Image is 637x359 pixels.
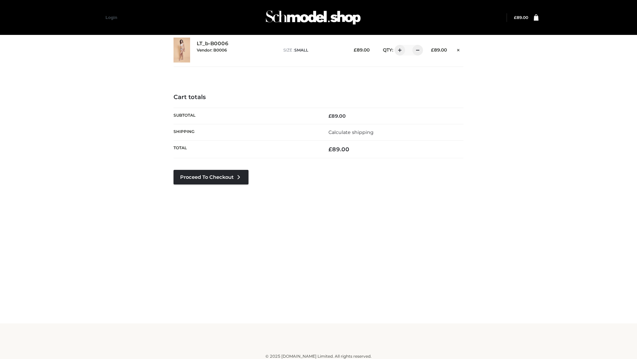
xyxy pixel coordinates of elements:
th: Subtotal [174,108,318,124]
span: £ [328,146,332,153]
div: QTY: [376,45,421,56]
small: Vendor: B0006 [197,48,227,53]
span: SMALL [294,48,308,53]
th: Shipping [174,124,318,140]
a: Calculate shipping [328,129,374,135]
h4: Cart totals [174,94,463,101]
th: Total [174,141,318,158]
span: £ [354,47,357,53]
bdi: 89.00 [431,47,447,53]
p: size : [283,47,343,53]
bdi: 89.00 [354,47,370,53]
span: £ [328,113,331,119]
span: £ [514,15,517,20]
span: £ [431,47,434,53]
bdi: 89.00 [328,113,346,119]
div: LT_b-B0006 [197,41,277,59]
a: Remove this item [454,45,463,54]
a: Login [106,15,117,20]
bdi: 89.00 [514,15,528,20]
bdi: 89.00 [328,146,349,153]
a: £89.00 [514,15,528,20]
a: Proceed to Checkout [174,170,248,184]
img: Schmodel Admin 964 [263,4,363,31]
